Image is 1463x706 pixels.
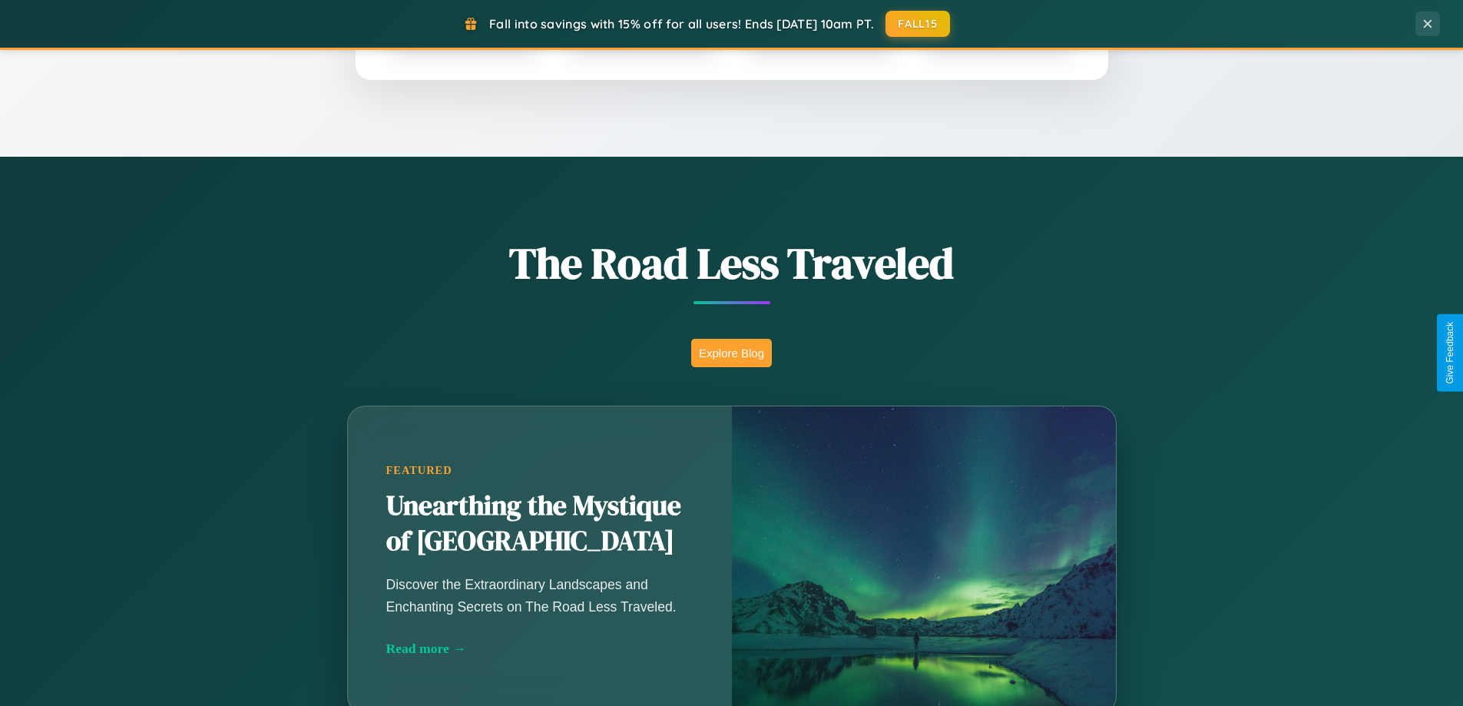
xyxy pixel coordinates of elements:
span: Fall into savings with 15% off for all users! Ends [DATE] 10am PT. [489,16,874,31]
div: Read more → [386,641,693,657]
div: Featured [386,464,693,477]
div: Give Feedback [1445,322,1455,384]
p: Discover the Extraordinary Landscapes and Enchanting Secrets on The Road Less Traveled. [386,574,693,617]
button: Explore Blog [691,339,772,367]
h2: Unearthing the Mystique of [GEOGRAPHIC_DATA] [386,489,693,559]
h1: The Road Less Traveled [271,234,1193,293]
button: FALL15 [885,11,950,37]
